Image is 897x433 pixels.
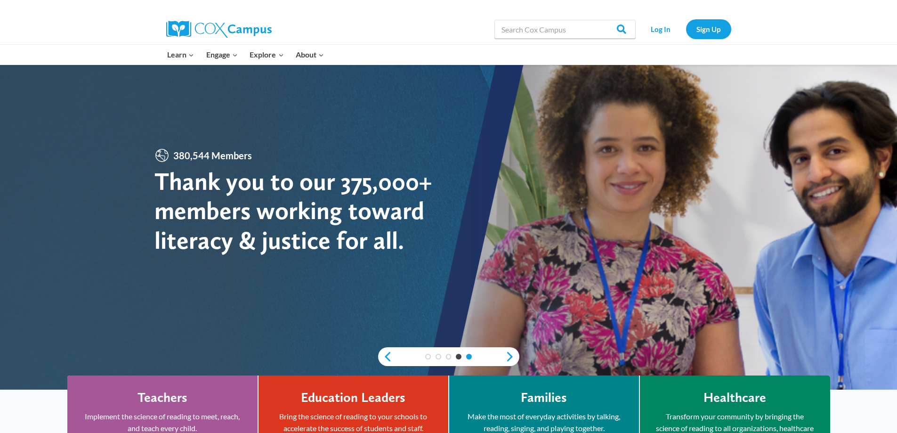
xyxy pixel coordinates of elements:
h4: Healthcare [703,390,766,406]
h4: Families [521,390,567,406]
a: Log In [640,19,681,39]
nav: Secondary Navigation [640,19,731,39]
div: Thank you to our 375,000+ members working toward literacy & justice for all. [154,167,449,255]
button: Child menu of About [290,45,330,65]
button: Child menu of Learn [162,45,201,65]
a: 3 [446,354,452,359]
nav: Primary Navigation [162,45,330,65]
a: 2 [436,354,441,359]
a: 5 [466,354,472,359]
input: Search Cox Campus [494,20,636,39]
a: next [505,351,519,362]
a: previous [378,351,392,362]
a: Sign Up [686,19,731,39]
a: 4 [456,354,461,359]
button: Child menu of Explore [244,45,290,65]
img: Cox Campus [166,21,272,38]
span: 380,544 Members [170,148,256,163]
h4: Teachers [137,390,187,406]
h4: Education Leaders [301,390,405,406]
div: content slider buttons [378,347,519,366]
button: Child menu of Engage [200,45,244,65]
a: 1 [425,354,431,359]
